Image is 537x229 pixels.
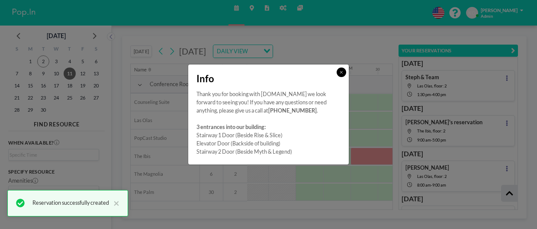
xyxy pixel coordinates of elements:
p: Thank you for booking with [DOMAIN_NAME] we look forward to seeing you! If you have any questions... [196,90,341,115]
p: Stairway 1 Door (Beside Rise & Slice) [196,132,341,140]
strong: 3 entrances into our building: [196,124,266,130]
strong: [PHONE_NUMBER] [268,107,317,114]
p: Stairway 2 Door (Beside Myth & Legend) [196,148,341,156]
span: Info [196,73,214,85]
button: close [109,198,119,208]
div: Reservation successfully created [32,198,109,208]
p: Elevator Door (Backside of building) [196,140,341,148]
